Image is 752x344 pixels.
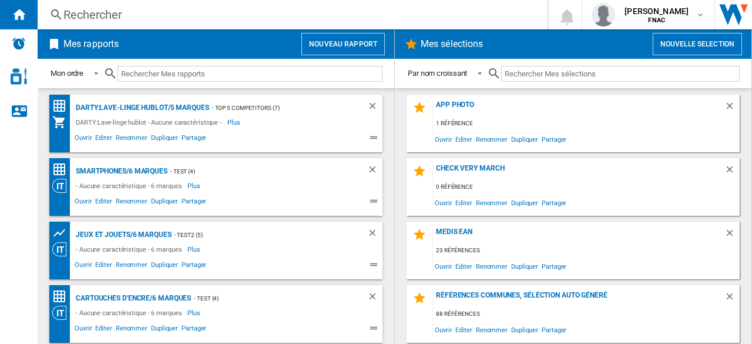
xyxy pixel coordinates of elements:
[509,131,540,147] span: Dupliquer
[52,115,73,129] div: Mon assortiment
[93,132,113,146] span: Editer
[114,323,149,337] span: Renommer
[367,228,382,242] div: Supprimer
[540,131,568,147] span: Partager
[12,36,26,51] img: alerts-logo.svg
[367,101,382,115] div: Supprimer
[367,164,382,179] div: Supprimer
[52,226,73,241] div: Tableau des prix des produits
[114,259,149,273] span: Renommer
[209,101,344,115] div: - top 5 competitors (7)
[149,259,180,273] span: Dupliquer
[433,243,740,258] div: 23 références
[474,258,509,274] span: Renommer
[540,258,568,274] span: Partager
[187,179,202,193] span: Plus
[433,307,740,322] div: 88 références
[180,196,208,210] span: Partager
[52,179,73,193] div: Vision Catégorie
[301,33,385,55] button: Nouveau rapport
[11,68,27,85] img: cosmetic-logo.svg
[93,259,113,273] span: Editer
[474,195,509,211] span: Renommer
[454,131,474,147] span: Editer
[653,33,742,55] button: Nouvelle selection
[149,323,180,337] span: Dupliquer
[73,115,227,129] div: DARTY:Lave-linge hublot - Aucune caractéristique -
[367,291,382,306] div: Supprimer
[509,322,540,338] span: Dupliquer
[509,258,540,274] span: Dupliquer
[433,116,740,131] div: 1 référence
[433,101,724,116] div: app photo
[433,258,454,274] span: Ouvrir
[648,16,665,24] b: FNAC
[73,179,187,193] div: - Aucune caractéristique - 6 marques
[454,195,474,211] span: Editer
[93,196,113,210] span: Editer
[73,259,93,273] span: Ouvrir
[172,228,344,242] div: - test2 (5)
[408,69,467,78] div: Par nom croissant
[73,242,187,256] div: - Aucune caractéristique - 6 marques
[93,323,113,337] span: Editer
[167,164,344,179] div: - test (4)
[73,164,167,179] div: Smartphones/6 marques
[474,131,509,147] span: Renommer
[625,5,689,17] span: [PERSON_NAME]
[724,228,740,243] div: Supprimer
[227,115,242,129] span: Plus
[433,291,724,307] div: Références communes, séléction auto généré
[114,132,149,146] span: Renommer
[180,323,208,337] span: Partager
[433,195,454,211] span: Ouvrir
[540,322,568,338] span: Partager
[73,132,93,146] span: Ouvrir
[114,196,149,210] span: Renommer
[117,66,382,82] input: Rechercher Mes rapports
[61,33,121,55] h2: Mes rapports
[73,323,93,337] span: Ouvrir
[187,242,202,256] span: Plus
[433,164,724,180] div: check very March
[73,228,172,242] div: Jeux et jouets/6 marques
[433,228,724,243] div: MEDIS EAN
[509,195,540,211] span: Dupliquer
[52,99,73,113] div: Matrice des prix
[724,291,740,307] div: Supprimer
[724,101,740,116] div: Supprimer
[724,164,740,180] div: Supprimer
[433,180,740,195] div: 0 référence
[592,3,615,26] img: profile.jpg
[63,6,517,23] div: Rechercher
[433,322,454,338] span: Ouvrir
[51,69,83,78] div: Mon ordre
[454,258,474,274] span: Editer
[180,259,208,273] span: Partager
[73,291,191,306] div: Cartouches d'encre/6 marques
[454,322,474,338] span: Editer
[501,66,740,82] input: Rechercher Mes sélections
[73,306,187,320] div: - Aucune caractéristique - 6 marques
[52,242,73,256] div: Vision Catégorie
[149,132,180,146] span: Dupliquer
[52,306,73,320] div: Vision Catégorie
[540,195,568,211] span: Partager
[191,291,344,306] div: - test (4)
[73,101,209,115] div: DARTY:Lave-linge hublot/5 marques
[52,289,73,304] div: Matrice des prix
[149,196,180,210] span: Dupliquer
[52,162,73,177] div: Matrice des prix
[187,306,202,320] span: Plus
[73,196,93,210] span: Ouvrir
[474,322,509,338] span: Renommer
[180,132,208,146] span: Partager
[418,33,485,55] h2: Mes sélections
[433,131,454,147] span: Ouvrir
